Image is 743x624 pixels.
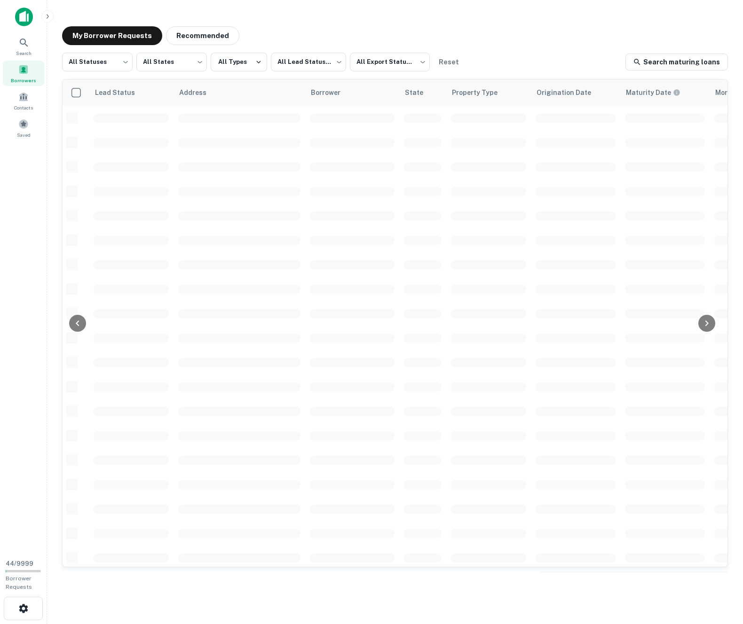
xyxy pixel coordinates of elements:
[626,87,671,98] h6: Maturity Date
[11,77,36,84] span: Borrowers
[17,131,31,139] span: Saved
[452,87,510,98] span: Property Type
[6,560,33,567] span: 44 / 9999
[350,50,430,74] div: All Export Statuses
[531,79,620,106] th: Origination Date
[305,79,399,106] th: Borrower
[211,53,267,71] button: All Types
[95,87,147,98] span: Lead Status
[446,79,531,106] th: Property Type
[625,54,728,70] a: Search maturing loans
[3,33,44,59] a: Search
[136,50,207,74] div: All States
[15,8,33,26] img: capitalize-icon.png
[3,115,44,140] a: Saved
[399,79,446,106] th: State
[179,87,219,98] span: Address
[62,50,133,74] div: All Statuses
[620,79,710,106] th: Maturity dates displayed may be estimated. Please contact the lender for the most accurate maturi...
[89,79,174,106] th: Lead Status
[3,61,44,86] a: Borrowers
[6,575,32,590] span: Borrower Requests
[166,26,239,45] button: Recommended
[696,549,743,594] iframe: Chat Widget
[271,50,346,74] div: All Lead Statuses
[16,49,32,57] span: Search
[626,87,693,98] span: Maturity dates displayed may be estimated. Please contact the lender for the most accurate maturi...
[537,87,603,98] span: Origination Date
[311,87,353,98] span: Borrower
[14,104,33,111] span: Contacts
[434,53,464,71] button: Reset
[3,88,44,113] a: Contacts
[405,87,435,98] span: State
[626,87,680,98] div: Maturity dates displayed may be estimated. Please contact the lender for the most accurate maturi...
[174,79,305,106] th: Address
[62,26,162,45] button: My Borrower Requests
